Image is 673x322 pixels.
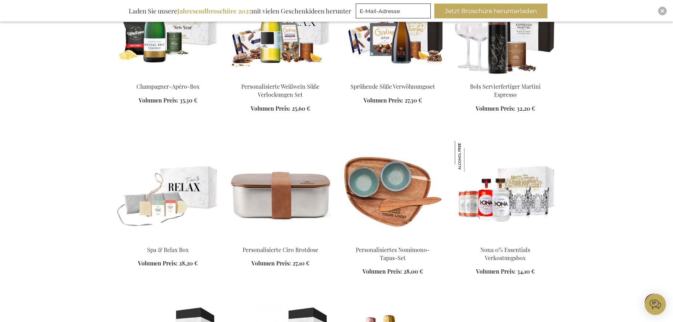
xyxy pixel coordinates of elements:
b: Jahresendbroschüre 2025 [177,7,251,15]
a: Personalisierte Weißwein Süße Verlockungen Set [241,83,319,98]
button: Jetzt Broschüre herunterladen [434,4,547,18]
a: Spa & Relax Box [117,237,219,244]
div: Close [658,7,667,15]
span: 25,60 € [292,105,310,112]
a: Spa & Relax Box [147,246,188,253]
a: Volumen Preis: 35,30 € [139,96,197,105]
a: Sprühende Süße Verwöhnungsset [350,83,435,90]
span: Volumen Preis: [362,268,402,275]
img: Nona 0% Essentials Verkostungsbox [455,141,485,171]
span: Volumen Preis: [139,96,178,104]
a: Volumen Preis: 32,20 € [476,105,535,113]
img: Spa & Relax Box [117,141,219,240]
a: Personalised white wine Personalisierte Weißwein Süße Verlockungen Set [230,74,331,81]
span: Volumen Preis: [364,96,403,104]
span: 28,20 € [179,259,198,267]
span: Volumen Preis: [138,259,178,267]
a: Personalisiertes Nomimono-Tapas-Set [356,246,430,262]
span: 35,30 € [180,96,197,104]
a: Volumen Preis: 27,10 € [251,259,309,268]
a: Personalisierte Ciro Brotdose [243,246,318,253]
a: Champagne Apéro Box Champagner-Apéro-Box [117,74,219,81]
img: Personalised Ciro RCS Lunch Box [230,141,331,240]
span: Volumen Preis: [251,105,290,112]
a: Sparkling Sweet Indulgence Set [342,74,443,81]
span: 28,00 € [404,268,423,275]
input: E-Mail-Adresse [356,4,431,18]
span: 27,30 € [405,96,422,104]
a: Bols Ready To Serve Martini Espresso Bols Servierfertiger Martini Espresso [455,74,556,81]
form: marketing offers and promotions [356,4,433,21]
a: Nona 0% Essentials Tasting box Nona 0% Essentials Verkostungsbox [455,237,556,244]
a: Personalisiertes Nomimono-Tapas-Set [342,237,443,244]
img: Nona 0% Essentials Tasting box [455,141,556,240]
iframe: belco-activator-frame [645,294,666,315]
a: Volumen Preis: 34,10 € [476,268,535,276]
span: 32,20 € [517,105,535,112]
a: Nona 0% Essentials Verkostungsbox [480,246,530,262]
a: Volumen Preis: 27,30 € [364,96,422,105]
a: Volumen Preis: 28,20 € [138,259,198,268]
a: Bols Servierfertiger Martini Espresso [470,83,541,98]
img: Close [660,9,665,13]
span: 34,10 € [517,268,535,275]
span: Volumen Preis: [476,105,515,112]
span: Volumen Preis: [251,259,291,267]
div: Laden Sie unsere mit vielen Geschenkideen herunter [126,4,354,18]
a: Volumen Preis: 25,60 € [251,105,310,113]
a: Volumen Preis: 28,00 € [362,268,423,276]
img: Personalisiertes Nomimono-Tapas-Set [342,141,443,240]
span: Volumen Preis: [476,268,516,275]
span: 27,10 € [292,259,309,267]
a: Personalised Ciro RCS Lunch Box [230,237,331,244]
a: Champagner-Apéro-Box [137,83,199,90]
